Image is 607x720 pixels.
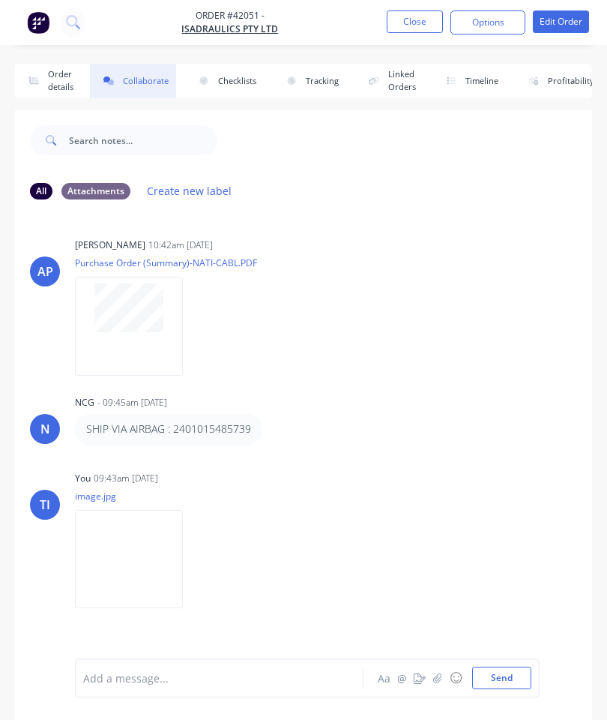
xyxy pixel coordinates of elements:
[375,669,393,687] button: Aa
[97,396,167,409] div: - 09:45am [DATE]
[185,64,264,98] button: Checklists
[355,64,423,98] button: Linked Orders
[393,669,411,687] button: @
[75,256,257,269] p: Purchase Order (Summary)-NATI-CABL.PDF
[387,10,443,33] button: Close
[447,669,465,687] button: ☺
[75,396,94,409] div: NCG
[27,11,49,34] img: Factory
[515,64,602,98] button: Profitability
[15,64,81,98] button: Order details
[40,496,50,514] div: TI
[450,10,525,34] button: Options
[273,64,346,98] button: Tracking
[533,10,589,33] button: Edit Order
[69,125,217,155] input: Search notes...
[472,667,531,689] button: Send
[432,64,506,98] button: Timeline
[139,181,240,201] button: Create new label
[40,420,50,438] div: N
[75,238,145,252] div: [PERSON_NAME]
[37,262,53,280] div: AP
[90,64,176,98] button: Collaborate
[181,22,278,36] a: Isadraulics Pty Ltd
[75,490,198,502] p: image.jpg
[75,472,91,485] div: You
[148,238,213,252] div: 10:42am [DATE]
[181,9,278,22] span: Order #42051 -
[30,183,52,199] div: All
[61,183,130,199] div: Attachments
[86,421,251,436] p: SHIP VIA AIRBAG : 2401015485739
[94,472,158,485] div: 09:43am [DATE]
